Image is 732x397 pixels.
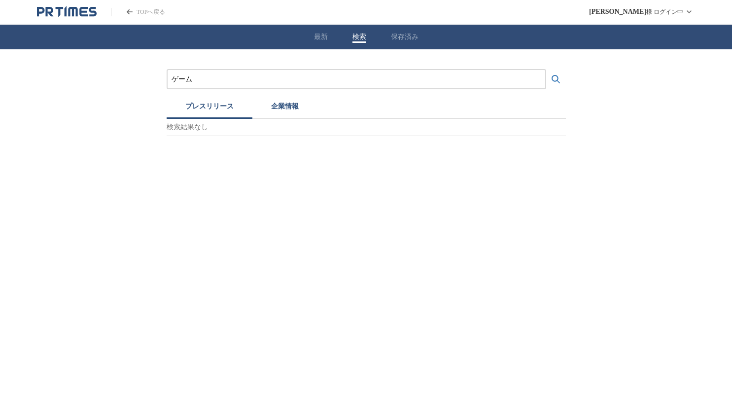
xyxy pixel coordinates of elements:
button: 企業情報 [252,97,317,119]
input: プレスリリースおよび企業を検索する [172,74,541,85]
button: 検索 [352,33,366,41]
a: PR TIMESのトップページはこちら [111,8,165,16]
a: PR TIMESのトップページはこちら [37,6,97,18]
button: 保存済み [391,33,418,41]
button: 最新 [314,33,328,41]
p: 検索結果なし [167,119,566,136]
button: プレスリリース [167,97,252,119]
button: 検索する [546,70,566,89]
span: [PERSON_NAME] [589,8,646,16]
